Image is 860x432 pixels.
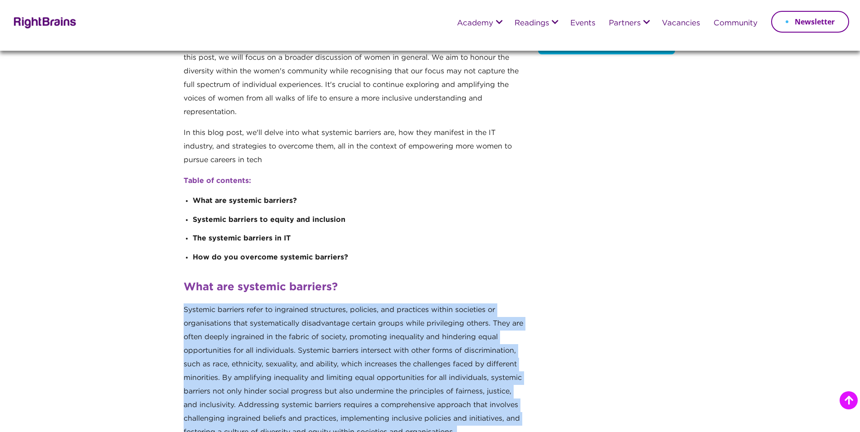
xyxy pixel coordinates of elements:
[11,15,77,29] img: Rightbrains
[457,19,493,28] a: Academy
[184,178,251,184] strong: Table of contents:
[570,19,595,28] a: Events
[193,254,348,261] strong: How do you overcome systemic barriers?
[193,216,345,223] strong: Systemic barriers to equity and inclusion
[184,130,512,163] span: In this blog post, we'll delve into what systemic barriers are, how they manifest in the IT indus...
[771,11,849,33] a: Newsletter
[184,282,338,292] span: What are systemic barriers?
[515,19,549,28] a: Readings
[714,19,758,28] a: Community
[609,19,641,28] a: Partners
[662,19,700,28] a: Vacancies
[193,235,291,242] strong: The systemic barriers in IT
[193,197,297,204] strong: What are systemic barriers?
